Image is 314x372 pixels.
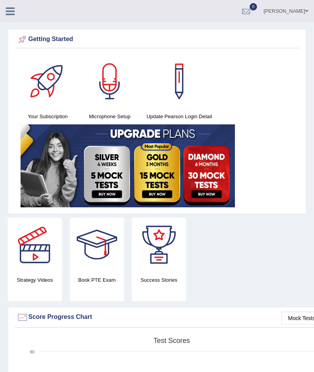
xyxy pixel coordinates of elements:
tspan: Test scores [154,337,190,344]
img: small5.jpg [21,124,235,207]
h4: Strategy Videos [8,276,62,284]
h4: Success Stories [132,276,186,284]
h4: Microphone Setup [83,112,137,121]
span: 0 [250,3,257,10]
div: Getting Started [17,34,297,45]
text: 90 [30,350,35,354]
h4: Your Subscription [21,112,75,121]
h4: Book PTE Exam [70,276,124,284]
h4: Update Pearson Login Detail [145,112,214,121]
